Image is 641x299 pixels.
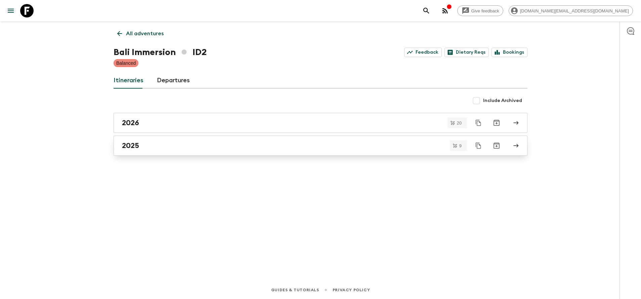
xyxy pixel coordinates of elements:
[420,4,433,17] button: search adventures
[483,97,522,104] span: Include Archived
[509,5,633,16] div: [DOMAIN_NAME][EMAIL_ADDRESS][DOMAIN_NAME]
[468,8,503,13] span: Give feedback
[271,286,319,294] a: Guides & Tutorials
[114,113,527,133] a: 2026
[116,60,136,66] p: Balanced
[122,141,139,150] h2: 2025
[333,286,370,294] a: Privacy Policy
[492,48,527,57] a: Bookings
[114,136,527,156] a: 2025
[126,30,164,38] p: All adventures
[444,48,489,57] a: Dietary Reqs
[455,144,466,148] span: 9
[157,72,190,89] a: Departures
[114,27,167,40] a: All adventures
[457,5,503,16] a: Give feedback
[516,8,633,13] span: [DOMAIN_NAME][EMAIL_ADDRESS][DOMAIN_NAME]
[122,118,139,127] h2: 2026
[114,72,143,89] a: Itineraries
[472,140,484,152] button: Duplicate
[114,46,207,59] h1: Bali Immersion ID2
[404,48,442,57] a: Feedback
[472,117,484,129] button: Duplicate
[490,116,503,130] button: Archive
[4,4,17,17] button: menu
[453,121,466,125] span: 20
[490,139,503,152] button: Archive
